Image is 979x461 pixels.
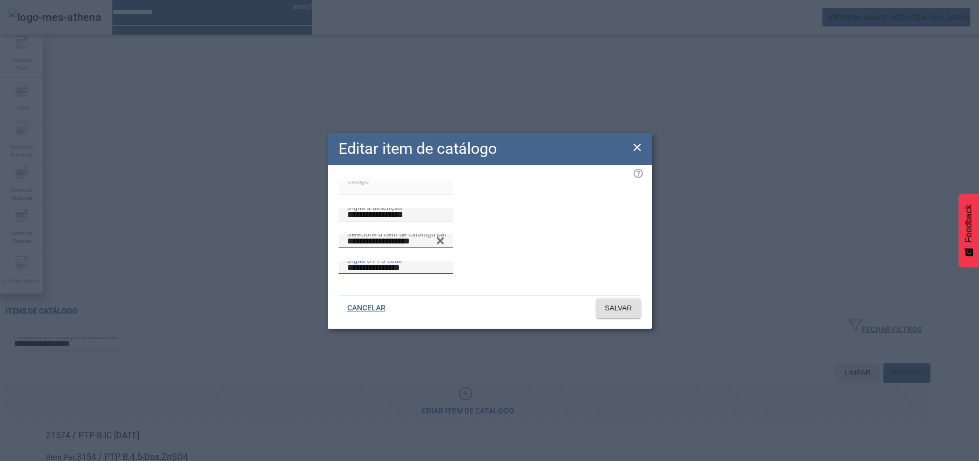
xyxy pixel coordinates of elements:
mat-label: Digite o PTS code [347,256,402,264]
span: Feedback [964,205,974,242]
span: SALVAR [605,303,632,314]
span: CANCELAR [347,303,386,314]
mat-label: Código [347,177,369,185]
input: Number [347,235,444,248]
mat-label: Digite a descrição [347,204,402,211]
h2: Editar item de catálogo [339,137,497,160]
mat-label: Selecione o item de catálogo pai [347,230,447,238]
button: SALVAR [596,299,641,318]
button: CANCELAR [339,299,394,318]
button: Feedback - Mostrar pesquisa [958,194,979,267]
